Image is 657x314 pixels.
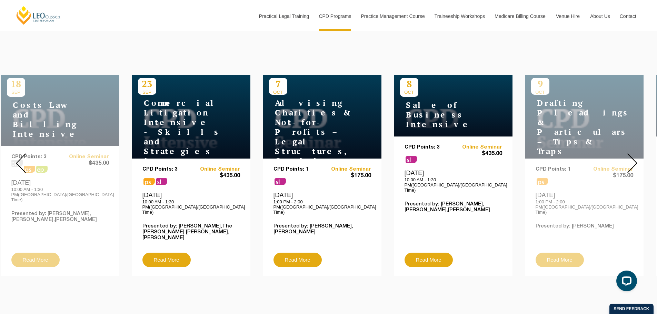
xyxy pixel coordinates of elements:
a: Practice Management Course [356,1,429,31]
a: Traineeship Workshops [429,1,489,31]
a: [PERSON_NAME] Centre for Law [16,6,61,25]
a: Contact [615,1,641,31]
span: SEP [138,90,156,95]
a: CPD Programs [313,1,356,31]
a: Read More [142,253,191,267]
a: Medicare Billing Course [489,1,551,31]
p: CPD Points: 3 [142,166,191,172]
p: 10:00 AM - 1:30 PM([GEOGRAPHIC_DATA]/[GEOGRAPHIC_DATA] Time) [142,199,240,215]
span: $175.00 [322,172,371,180]
div: [DATE] [405,169,502,193]
div: [DATE] [142,191,240,215]
a: Practical Legal Training [254,1,314,31]
p: CPD Points: 1 [273,166,322,172]
a: Online Seminar [453,144,502,150]
span: ps [143,178,155,185]
img: Prev [16,153,26,173]
p: Presented by: [PERSON_NAME],[PERSON_NAME] [273,223,371,235]
p: 1:00 PM - 2:00 PM([GEOGRAPHIC_DATA]/[GEOGRAPHIC_DATA] Time) [273,199,371,215]
a: Read More [273,253,322,267]
iframe: LiveChat chat widget [611,268,640,297]
p: CPD Points: 3 [405,144,454,150]
a: Online Seminar [191,166,240,172]
a: Online Seminar [322,166,371,172]
p: 7 [269,78,287,90]
p: Presented by: [PERSON_NAME],[PERSON_NAME],[PERSON_NAME] [405,201,502,213]
span: $435.00 [191,172,240,180]
span: OCT [400,90,418,95]
p: Presented by: [PERSON_NAME],The [PERSON_NAME] [PERSON_NAME],[PERSON_NAME] [142,223,240,241]
h4: Advising Charities & Not-for-Profits – Legal Structures, Compliance & Risk Management [269,98,355,185]
span: sl [406,156,417,163]
a: About Us [585,1,615,31]
span: OCT [269,90,287,95]
div: [DATE] [273,191,371,215]
a: Read More [405,253,453,267]
span: sl [275,178,286,185]
span: sl [156,178,167,185]
h4: Sale of Business Intensive [400,100,486,129]
p: 8 [400,78,418,90]
img: Next [627,153,637,173]
p: 10:00 AM - 1:30 PM([GEOGRAPHIC_DATA]/[GEOGRAPHIC_DATA] Time) [405,177,502,193]
p: 23 [138,78,156,90]
h4: Commercial Litigation Intensive - Skills and Strategies for Success in Commercial Disputes [138,98,224,204]
span: $435.00 [453,150,502,158]
a: Venue Hire [551,1,585,31]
